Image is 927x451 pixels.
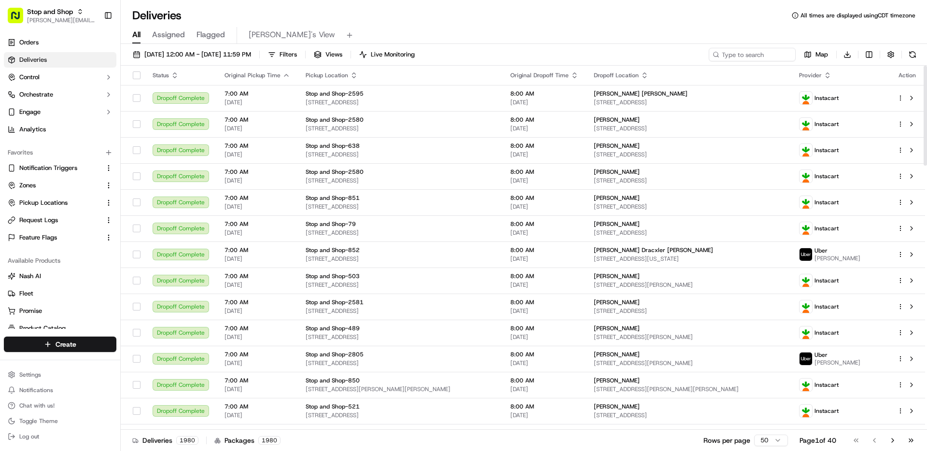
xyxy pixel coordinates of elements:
span: 8:00 AM [510,377,578,384]
span: [DATE] [510,151,578,158]
span: [STREET_ADDRESS] [306,125,495,132]
a: Fleet [8,289,112,298]
span: • [80,176,84,183]
span: [DATE] [225,385,290,393]
span: 7:00 AM [225,429,290,437]
img: profile_instacart_ahold_partner.png [800,326,812,339]
span: [PERSON_NAME] [30,176,78,183]
span: Orders [19,38,39,47]
span: [PERSON_NAME] [594,142,640,150]
span: Instacart [815,381,839,389]
span: [PERSON_NAME] Dracxler [PERSON_NAME] [594,246,713,254]
a: Deliveries [4,52,116,68]
div: 1980 [176,436,198,445]
span: Original Pickup Time [225,71,281,79]
span: Filters [280,50,297,59]
span: [PERSON_NAME]'s View [249,29,335,41]
span: [DATE] [85,176,105,183]
a: Zones [8,181,101,190]
span: Stop and Shop-851 [306,194,360,202]
span: [PERSON_NAME] [815,359,860,366]
a: Analytics [4,122,116,137]
span: 8:00 AM [510,351,578,358]
span: 7:00 AM [225,142,290,150]
span: [DATE] [510,229,578,237]
div: 💻 [82,217,89,225]
span: [DATE] [225,307,290,315]
span: Instacart [815,94,839,102]
span: [DATE] [510,255,578,263]
div: 1980 [258,436,281,445]
span: [STREET_ADDRESS][US_STATE] [594,255,783,263]
span: [STREET_ADDRESS] [594,151,783,158]
span: 7:00 AM [225,324,290,332]
img: profile_instacart_ahold_partner.png [800,274,812,287]
a: Orders [4,35,116,50]
img: profile_instacart_ahold_partner.png [800,222,812,235]
button: See all [150,124,176,135]
span: [DATE] [225,151,290,158]
img: profile_uber_ahold_partner.png [800,352,812,365]
span: Instacart [815,198,839,206]
span: Fleet [19,289,33,298]
p: Rows per page [703,436,750,445]
span: [DATE] [225,99,290,106]
span: [PERSON_NAME] [PERSON_NAME] [594,90,688,98]
span: [STREET_ADDRESS][PERSON_NAME] [594,281,783,289]
span: [STREET_ADDRESS] [594,99,783,106]
span: Assigned [152,29,185,41]
span: 7:00 AM [225,272,290,280]
span: [STREET_ADDRESS] [306,307,495,315]
span: 7:00 AM [225,90,290,98]
span: Stop and Shop-2581 [306,298,364,306]
span: [DATE] [510,385,578,393]
button: Engage [4,104,116,120]
button: Fleet [4,286,116,301]
div: 📗 [10,217,17,225]
a: Pickup Locations [8,198,101,207]
span: Uber [815,247,828,254]
img: profile_instacart_ahold_partner.png [800,92,812,104]
span: 8:00 AM [510,220,578,228]
button: Control [4,70,116,85]
span: Zones [19,181,36,190]
span: [DATE] [225,229,290,237]
span: 7:00 AM [225,298,290,306]
span: [DATE] [510,125,578,132]
div: We're available if you need us! [43,102,133,110]
img: 1736555255976-a54dd68f-1ca7-489b-9aae-adbdc363a1c4 [10,92,27,110]
img: 4037041995827_4c49e92c6e3ed2e3ec13_72.png [20,92,38,110]
button: Start new chat [164,95,176,107]
button: [PERSON_NAME][EMAIL_ADDRESS][DOMAIN_NAME] [27,16,96,24]
span: [DATE] 12:00 AM - [DATE] 11:59 PM [144,50,251,59]
span: Stop and Shop-851 [306,429,360,437]
img: profile_instacart_ahold_partner.png [800,144,812,156]
span: Instacart [815,225,839,232]
button: Live Monitoring [355,48,419,61]
span: 8:00 AM [510,324,578,332]
span: Analytics [19,125,46,134]
button: Stop and Shop [27,7,73,16]
span: 8:00 AM [510,272,578,280]
span: Stop and Shop-503 [306,272,360,280]
img: profile_instacart_ahold_partner.png [800,379,812,391]
button: Notification Triggers [4,160,116,176]
img: profile_instacart_ahold_partner.png [800,405,812,417]
h1: Deliveries [132,8,182,23]
a: Promise [8,307,112,315]
div: Action [897,71,917,79]
button: Filters [264,48,301,61]
span: [STREET_ADDRESS][PERSON_NAME] [594,333,783,341]
div: Past conversations [10,126,65,133]
span: All times are displayed using CDT timezone [801,12,915,19]
span: [DATE] [510,177,578,184]
a: Product Catalog [8,324,112,333]
span: [STREET_ADDRESS] [306,229,495,237]
span: Stop and Shop-2580 [306,116,364,124]
button: Settings [4,368,116,381]
img: profile_instacart_ahold_partner.png [800,170,812,183]
span: [PERSON_NAME] [594,324,640,332]
span: [PERSON_NAME] [594,220,640,228]
span: [PERSON_NAME] [30,150,78,157]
